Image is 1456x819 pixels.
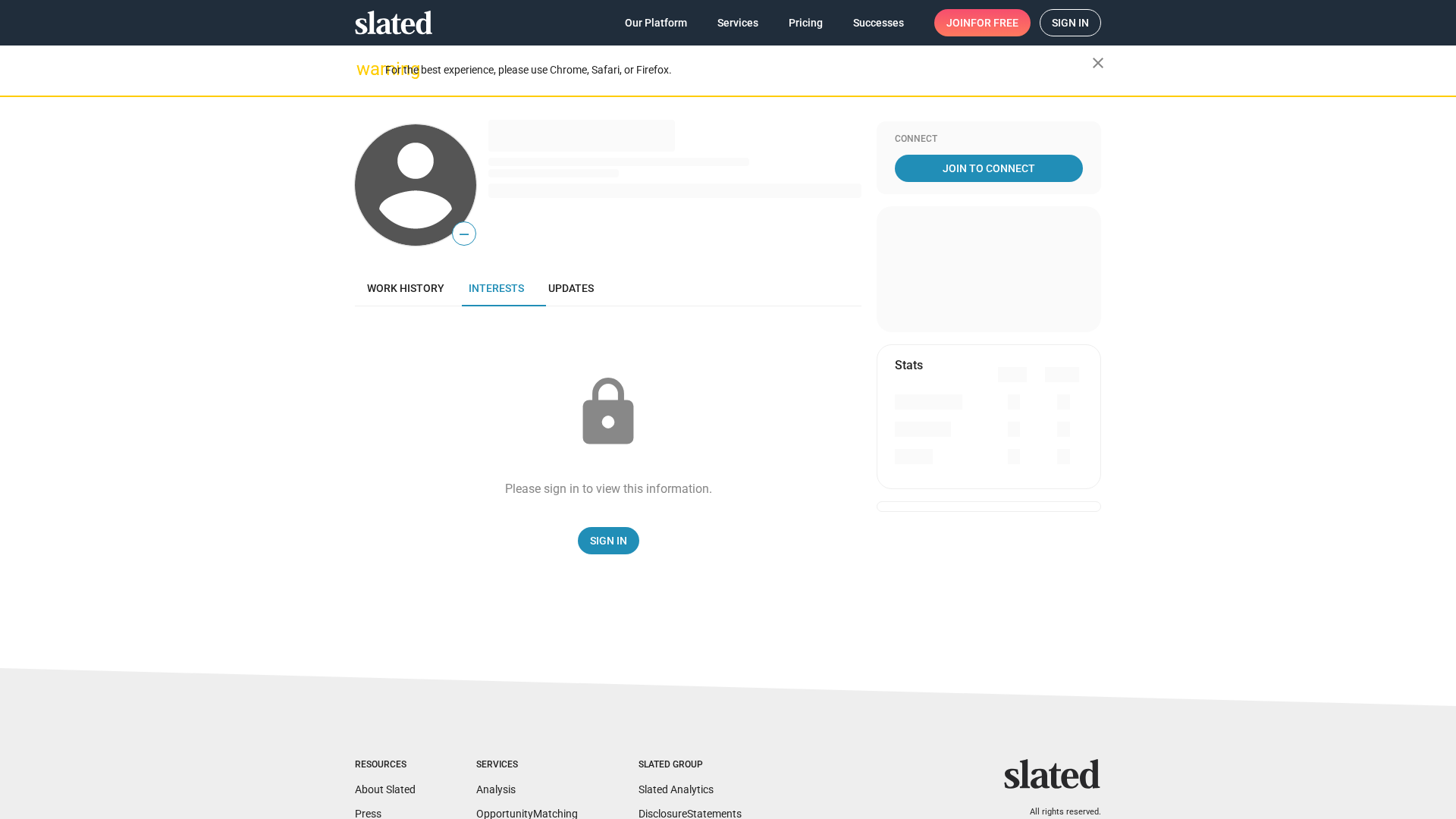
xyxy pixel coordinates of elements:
[895,133,1083,146] div: Connect
[367,282,444,294] span: Work history
[355,759,416,771] div: Resources
[505,481,712,497] div: Please sign in to view this information.
[853,9,904,36] span: Successes
[639,783,714,795] a: Slated Analytics
[895,357,923,373] mat-card-title: Stats
[717,9,758,36] span: Services
[548,282,594,294] span: Updates
[590,527,627,554] span: Sign In
[777,9,835,36] a: Pricing
[355,783,416,795] a: About Slated
[705,9,770,36] a: Services
[625,9,687,36] span: Our Platform
[356,60,375,78] mat-icon: warning
[355,270,457,306] a: Work history
[639,759,742,771] div: Slated Group
[476,759,578,771] div: Services
[385,60,1092,80] div: For the best experience, please use Chrome, Safari, or Firefox.
[1089,54,1107,72] mat-icon: close
[1040,9,1101,36] a: Sign in
[898,155,1080,182] span: Join To Connect
[536,270,606,306] a: Updates
[570,375,646,450] mat-icon: lock
[578,527,639,554] a: Sign In
[789,9,823,36] span: Pricing
[469,282,524,294] span: Interests
[946,9,1018,36] span: Join
[457,270,536,306] a: Interests
[1052,10,1089,36] span: Sign in
[841,9,916,36] a: Successes
[971,9,1018,36] span: for free
[934,9,1031,36] a: Joinfor free
[613,9,699,36] a: Our Platform
[895,155,1083,182] a: Join To Connect
[453,224,475,244] span: —
[476,783,516,795] a: Analysis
